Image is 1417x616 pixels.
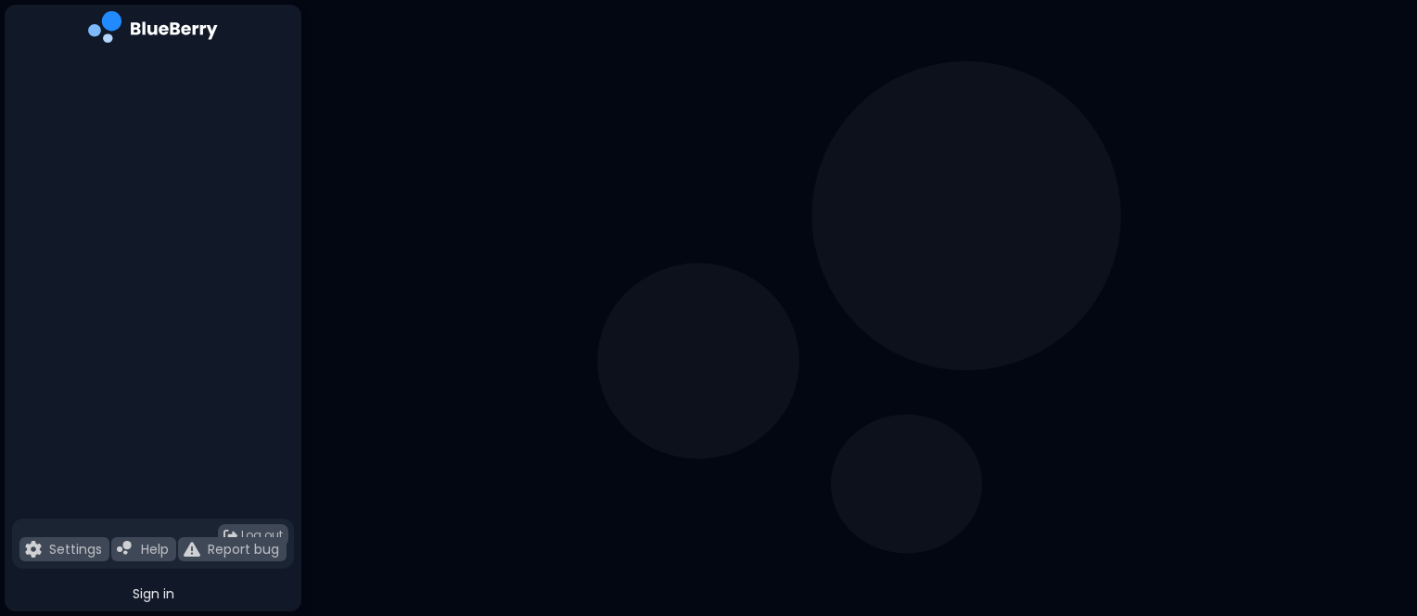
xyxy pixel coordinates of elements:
p: Settings [49,541,102,558]
img: file icon [184,541,200,558]
img: company logo [88,11,218,49]
span: Sign in [133,585,174,602]
img: logout [223,529,237,543]
img: file icon [25,541,42,558]
span: Log out [241,528,283,543]
button: Sign in [12,576,294,611]
p: Help [141,541,169,558]
p: Report bug [208,541,279,558]
img: file icon [117,541,134,558]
